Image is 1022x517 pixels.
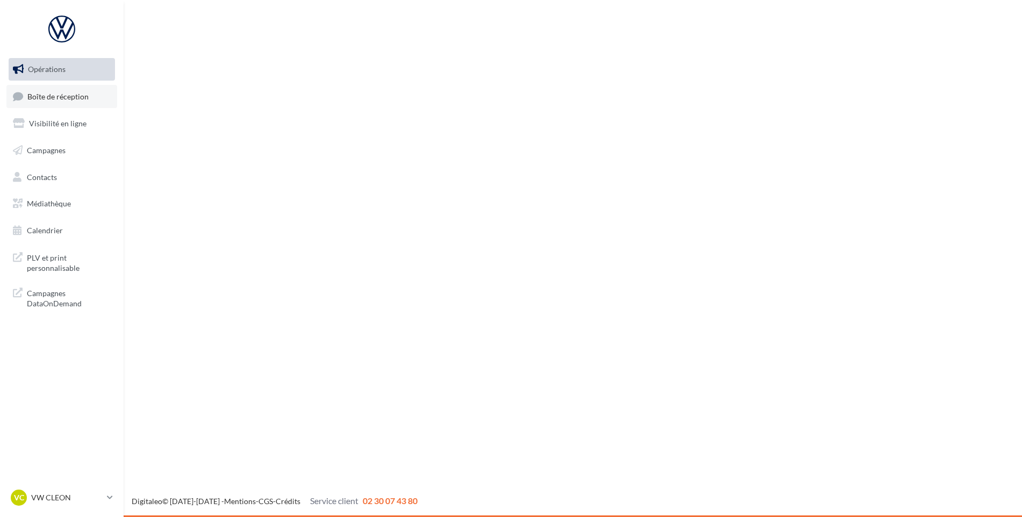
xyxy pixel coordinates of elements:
[27,199,71,208] span: Médiathèque
[27,286,111,309] span: Campagnes DataOnDemand
[14,492,24,503] span: VC
[224,497,256,506] a: Mentions
[310,496,358,506] span: Service client
[31,492,103,503] p: VW CLEON
[9,487,115,508] a: VC VW CLEON
[6,58,117,81] a: Opérations
[6,112,117,135] a: Visibilité en ligne
[6,139,117,162] a: Campagnes
[276,497,300,506] a: Crédits
[27,226,63,235] span: Calendrier
[27,172,57,181] span: Contacts
[27,146,66,155] span: Campagnes
[27,250,111,274] span: PLV et print personnalisable
[27,91,89,100] span: Boîte de réception
[29,119,87,128] span: Visibilité en ligne
[6,85,117,108] a: Boîte de réception
[6,282,117,313] a: Campagnes DataOnDemand
[6,192,117,215] a: Médiathèque
[6,246,117,278] a: PLV et print personnalisable
[363,496,418,506] span: 02 30 07 43 80
[132,497,418,506] span: © [DATE]-[DATE] - - -
[132,497,162,506] a: Digitaleo
[6,219,117,242] a: Calendrier
[258,497,273,506] a: CGS
[28,64,66,74] span: Opérations
[6,166,117,189] a: Contacts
